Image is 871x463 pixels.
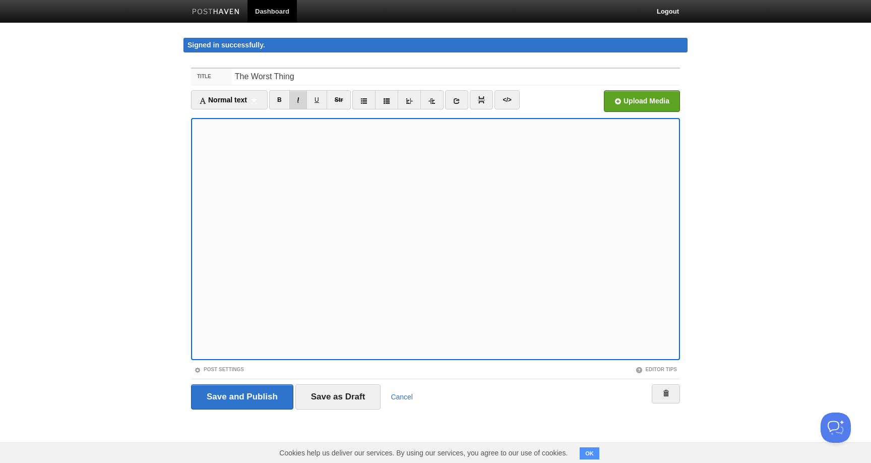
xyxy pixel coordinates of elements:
[494,90,519,109] a: </>
[391,393,413,401] a: Cancel
[327,90,351,109] a: Str
[199,96,247,104] span: Normal text
[636,367,677,372] a: Editor Tips
[183,38,688,52] div: Signed in successfully.
[821,413,851,443] iframe: Help Scout Beacon - Open
[306,90,327,109] a: U
[295,384,381,410] input: Save as Draft
[335,96,343,103] del: Str
[289,90,307,109] a: I
[269,90,290,109] a: B
[191,69,232,85] label: Title
[580,447,599,459] button: OK
[478,96,485,103] img: pagebreak-icon.png
[192,9,240,16] img: Posthaven-bar
[269,443,578,463] span: Cookies help us deliver our services. By using our services, you agree to our use of cookies.
[194,367,244,372] a: Post Settings
[191,384,293,410] input: Save and Publish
